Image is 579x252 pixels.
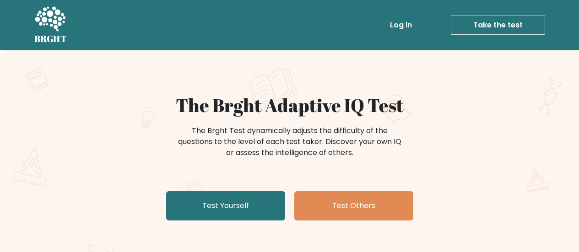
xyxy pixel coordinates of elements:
a: Log in [386,16,416,34]
h5: BRGHT [34,33,67,44]
a: Test Others [294,191,413,220]
a: BRGHT [34,4,67,47]
h1: The Brght Adaptive IQ Test [66,94,513,116]
a: Test Yourself [166,191,285,220]
div: The Brght Test dynamically adjusts the difficulty of the questions to the level of each test take... [175,125,404,158]
a: Take the test [451,16,545,35]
